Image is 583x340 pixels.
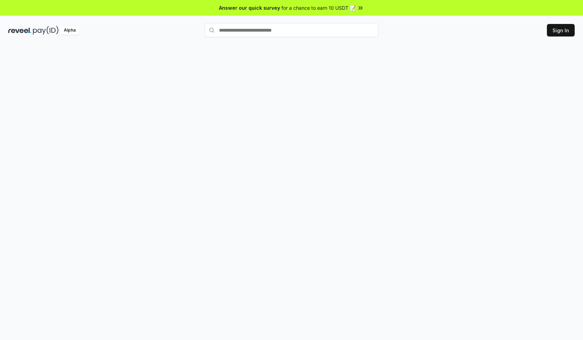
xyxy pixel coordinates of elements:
[60,26,79,35] div: Alpha
[33,26,59,35] img: pay_id
[8,26,32,35] img: reveel_dark
[219,4,280,11] span: Answer our quick survey
[281,4,356,11] span: for a chance to earn 10 USDT 📝
[547,24,575,36] button: Sign In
